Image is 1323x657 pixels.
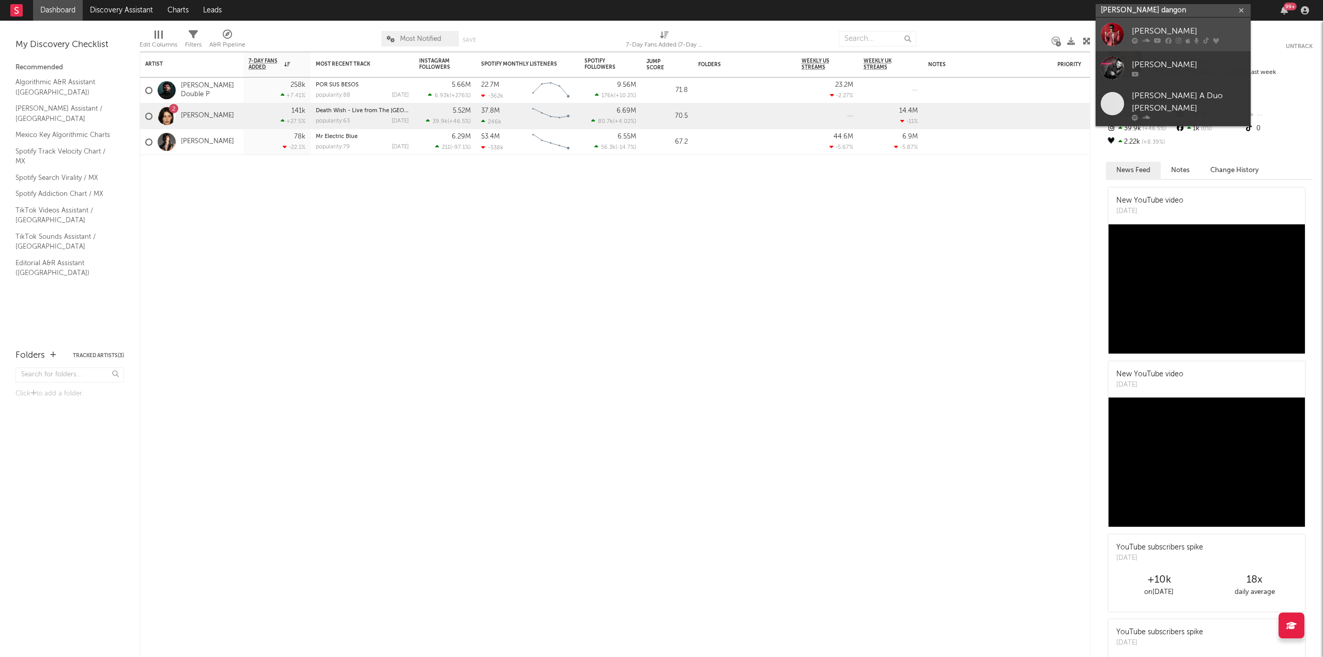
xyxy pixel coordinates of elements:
[428,92,471,99] div: ( )
[249,58,282,70] span: 7-Day Fans Added
[16,172,114,184] a: Spotify Search Virality / MX
[1284,3,1297,10] div: 99 +
[594,144,636,150] div: ( )
[316,93,350,98] div: popularity: 88
[834,133,853,140] div: 44.6M
[433,119,448,125] span: 39.9k
[16,205,114,226] a: TikTok Videos Assistant / [GEOGRAPHIC_DATA]
[481,144,503,151] div: -538k
[316,144,350,150] div: popularity: 79
[1096,51,1251,85] a: [PERSON_NAME]
[1244,122,1313,135] div: 0
[1116,195,1183,206] div: New YouTube video
[591,118,636,125] div: ( )
[16,388,124,400] div: Click to add a folder.
[449,119,469,125] span: +46.5 %
[181,112,234,120] a: [PERSON_NAME]
[463,37,476,43] button: Save
[291,108,305,114] div: 141k
[294,133,305,140] div: 78k
[290,82,305,88] div: 258k
[481,118,501,125] div: 246k
[1141,126,1166,132] span: +46.5 %
[316,134,358,140] a: Mr Electric Blue
[442,145,450,150] span: 211
[1116,627,1203,638] div: YouTube subscribers spike
[928,62,1032,68] div: Notes
[626,39,703,51] div: 7-Day Fans Added (7-Day Fans Added)
[1207,586,1302,599] div: daily average
[1281,6,1288,14] button: 99+
[181,82,238,99] a: [PERSON_NAME] Double P
[481,93,503,99] div: -362k
[16,188,114,200] a: Spotify Addiction Chart / MX
[16,349,45,362] div: Folders
[281,92,305,99] div: +7.41 %
[617,145,635,150] span: -14.7 %
[316,134,409,140] div: Mr Electric Blue
[614,119,635,125] span: +4.02 %
[1096,4,1251,17] input: Search for artists
[1207,574,1302,586] div: 18 x
[864,58,902,70] span: Weekly UK Streams
[698,62,776,68] div: Folders
[452,133,471,140] div: 6.29M
[73,353,124,358] button: Tracked Artists(3)
[400,36,441,42] span: Most Notified
[1116,553,1203,563] div: [DATE]
[316,118,350,124] div: popularity: 63
[140,26,177,56] div: Edit Columns
[647,136,688,148] div: 67.2
[1096,85,1251,126] a: [PERSON_NAME] A Duo [PERSON_NAME]
[145,61,223,67] div: Artist
[435,144,471,150] div: ( )
[902,133,918,140] div: 6.9M
[1116,380,1183,390] div: [DATE]
[316,82,409,88] div: POR SUS BESOS
[16,77,114,98] a: Algorithmic A&R Assistant ([GEOGRAPHIC_DATA])
[894,144,918,150] div: -5.87 %
[626,26,703,56] div: 7-Day Fans Added (7-Day Fans Added)
[426,118,471,125] div: ( )
[392,144,409,150] div: [DATE]
[16,62,124,74] div: Recommended
[392,118,409,124] div: [DATE]
[1096,18,1251,51] a: [PERSON_NAME]
[392,93,409,98] div: [DATE]
[209,26,245,56] div: A&R Pipeline
[16,231,114,252] a: TikTok Sounds Assistant / [GEOGRAPHIC_DATA]
[451,93,469,99] span: +276 %
[1116,369,1183,380] div: New YouTube video
[16,368,124,383] input: Search for folders...
[1057,62,1099,68] div: Priority
[435,93,450,99] span: 6.93k
[1106,162,1161,179] button: News Feed
[1111,586,1207,599] div: on [DATE]
[1106,135,1175,149] div: 2.22k
[481,108,500,114] div: 37.8M
[316,108,409,114] div: Death Wish - Live from The O2 Arena
[584,58,621,70] div: Spotify Followers
[1286,41,1313,52] button: Untrack
[1132,25,1245,37] div: [PERSON_NAME]
[647,58,672,71] div: Jump Score
[647,84,688,97] div: 71.8
[16,129,114,141] a: Mexico Key Algorithmic Charts
[601,145,616,150] span: 56.3k
[1200,162,1269,179] button: Change History
[1161,162,1200,179] button: Notes
[1116,206,1183,217] div: [DATE]
[452,82,471,88] div: 5.66M
[1111,574,1207,586] div: +10k
[140,39,177,51] div: Edit Columns
[595,92,636,99] div: ( )
[16,39,124,51] div: My Discovery Checklist
[452,145,469,150] span: -97.1 %
[185,26,202,56] div: Filters
[1140,140,1165,145] span: +8.39 %
[316,61,393,67] div: Most Recent Track
[16,146,114,167] a: Spotify Track Velocity Chart / MX
[598,119,613,125] span: 80.7k
[528,103,574,129] svg: Chart title
[281,118,305,125] div: +27.5 %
